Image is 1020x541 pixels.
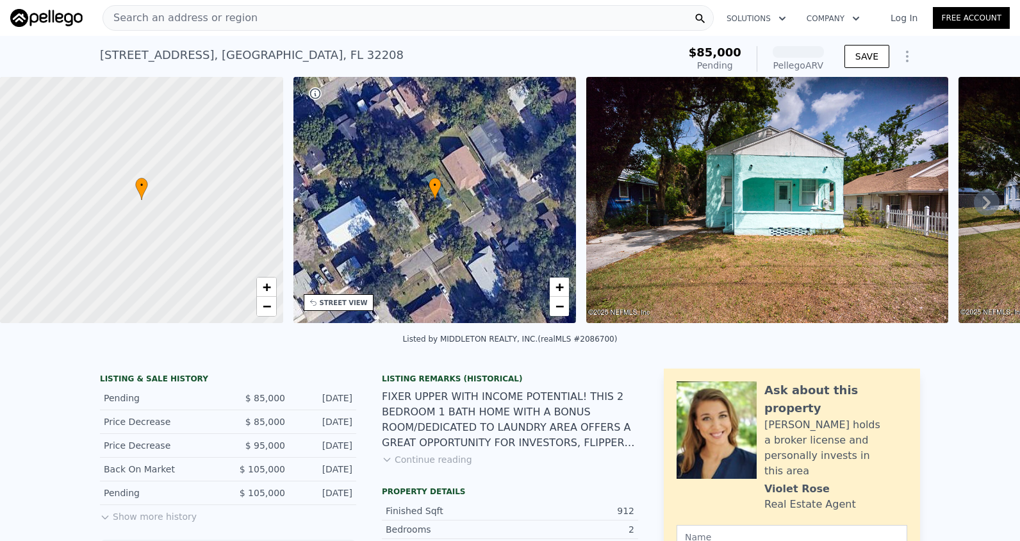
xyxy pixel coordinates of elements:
[403,335,618,344] div: Listed by MIDDLETON REALTY, INC. (realMLS #2086700)
[295,463,352,476] div: [DATE]
[716,7,796,30] button: Solutions
[773,59,824,72] div: Pellego ARV
[875,12,933,24] a: Log In
[262,279,270,295] span: +
[386,523,510,536] div: Bedrooms
[104,415,218,428] div: Price Decrease
[262,298,270,314] span: −
[894,44,920,69] button: Show Options
[429,178,441,200] div: •
[100,46,404,64] div: [STREET_ADDRESS] , [GEOGRAPHIC_DATA] , FL 32208
[689,46,741,59] span: $85,000
[295,439,352,452] div: [DATE]
[104,392,218,404] div: Pending
[555,279,564,295] span: +
[245,417,285,427] span: $ 85,000
[104,439,218,452] div: Price Decrease
[550,297,569,316] a: Zoom out
[100,505,197,523] button: Show more history
[510,523,634,536] div: 2
[764,417,907,479] div: [PERSON_NAME] holds a broker license and personally invests in this area
[240,488,285,498] span: $ 105,000
[689,59,741,72] div: Pending
[510,504,634,517] div: 912
[764,381,907,417] div: Ask about this property
[386,504,510,517] div: Finished Sqft
[382,487,638,497] div: Property details
[764,497,856,512] div: Real Estate Agent
[320,298,368,308] div: STREET VIEW
[245,393,285,403] span: $ 85,000
[104,487,218,499] div: Pending
[933,7,1010,29] a: Free Account
[844,45,889,68] button: SAVE
[135,179,148,191] span: •
[104,463,218,476] div: Back On Market
[257,297,276,316] a: Zoom out
[100,374,356,387] div: LISTING & SALE HISTORY
[382,374,638,384] div: Listing Remarks (Historical)
[135,178,148,200] div: •
[103,10,258,26] span: Search an address or region
[586,77,948,323] img: Sale: 158160619 Parcel: 34246592
[382,453,472,466] button: Continue reading
[295,392,352,404] div: [DATE]
[240,464,285,474] span: $ 105,000
[245,440,285,451] span: $ 95,000
[382,389,638,451] div: FIXER UPPER WITH INCOME POTENTIAL! THIS 2 BEDROOM 1 BATH HOME WITH A BONUS ROOM/DEDICATED TO LAUN...
[295,415,352,428] div: [DATE]
[764,481,830,497] div: Violet Rose
[10,9,83,27] img: Pellego
[295,487,352,499] div: [DATE]
[796,7,870,30] button: Company
[555,298,564,314] span: −
[550,278,569,297] a: Zoom in
[257,278,276,297] a: Zoom in
[429,179,441,191] span: •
